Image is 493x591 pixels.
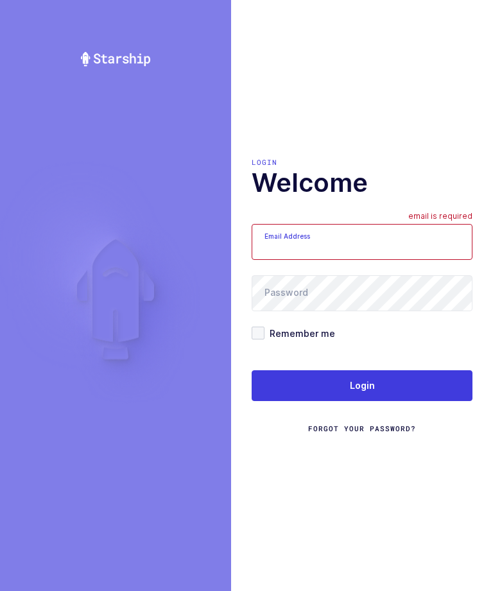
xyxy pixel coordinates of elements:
a: Forgot Your Password? [308,424,416,434]
span: Login [350,379,375,392]
span: Remember me [264,327,335,339]
input: Email Address [252,224,472,260]
img: Starship [80,51,151,67]
h1: Welcome [252,167,472,198]
button: Login [252,370,472,401]
input: Password [252,275,472,311]
div: email is required [408,211,472,224]
div: Login [252,157,472,167]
